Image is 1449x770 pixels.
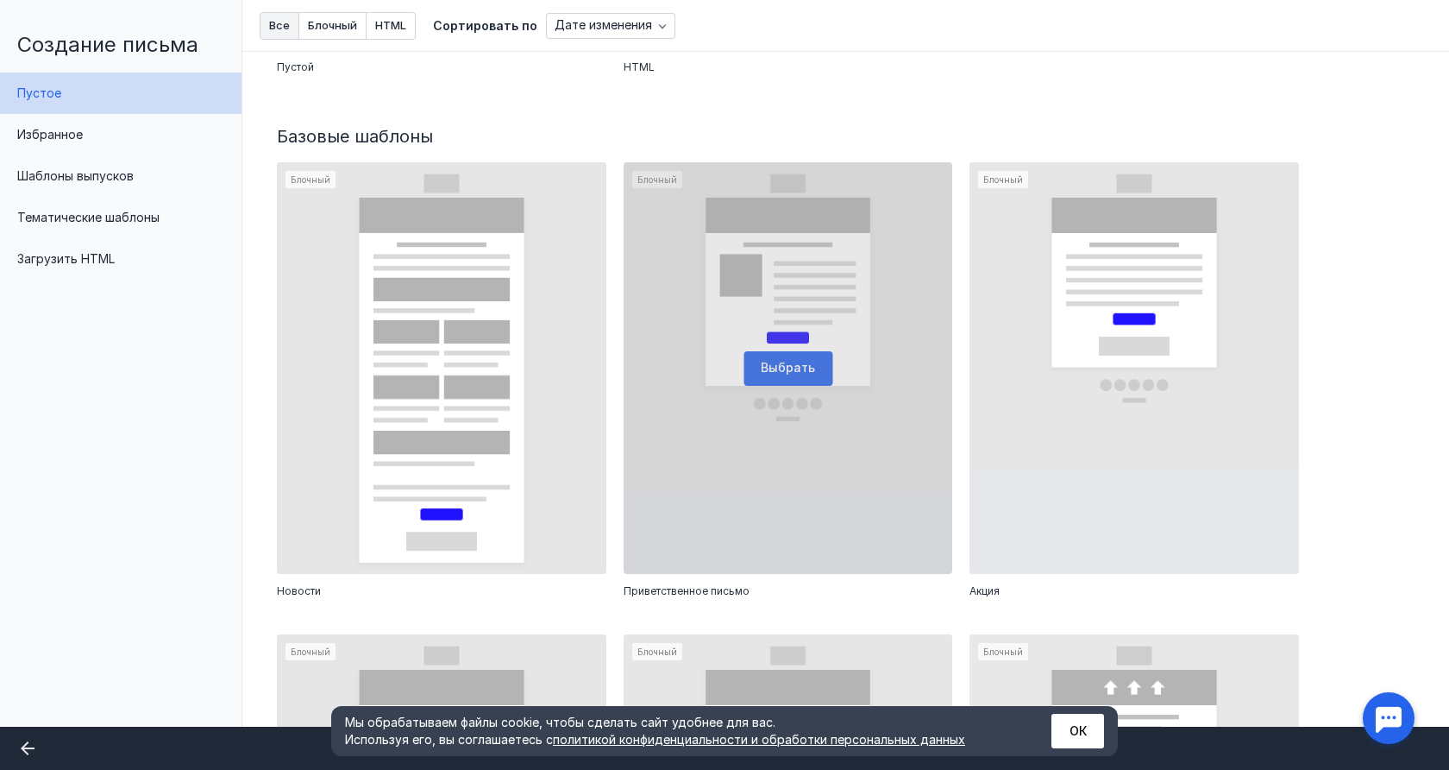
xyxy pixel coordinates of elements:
div: Блочный [277,162,606,574]
span: Шаблоны выпусков [17,168,134,183]
span: Сортировать по [433,18,537,33]
span: Базовые шаблоны [277,126,433,147]
span: Все [269,20,290,31]
div: Мы обрабатываем файлы cookie, чтобы сделать сайт удобнее для вас. Используя его, вы соглашаетесь c [345,714,1009,748]
span: Пустой [277,59,314,76]
button: Блочный [299,12,367,40]
div: Приветственное письмо [624,583,953,600]
span: Загрузить HTML [17,251,115,266]
span: Пустое [17,85,61,100]
span: Приветственное письмо [624,583,750,600]
div: Пустой [277,59,606,76]
span: Создание письма [17,32,198,57]
div: HTML [624,59,953,76]
span: Новости [277,583,321,600]
button: Все [260,12,299,40]
div: Акция [969,583,1299,600]
a: политикой конфиденциальности и обработки персональных данных [553,732,965,747]
span: HTML [375,20,406,31]
span: Избранное [17,127,83,142]
span: Акция [969,583,1000,600]
div: Новости [277,583,606,600]
button: HTML [367,12,416,40]
span: HTML [624,59,655,76]
button: ОК [1051,714,1104,748]
span: Дате изменения [555,18,652,33]
span: Тематические шаблоны [17,210,160,224]
div: БлочныйВыбрать [624,162,953,574]
span: Блочный [308,20,357,31]
div: Блочный [969,162,1299,574]
button: Дате изменения [546,13,675,39]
